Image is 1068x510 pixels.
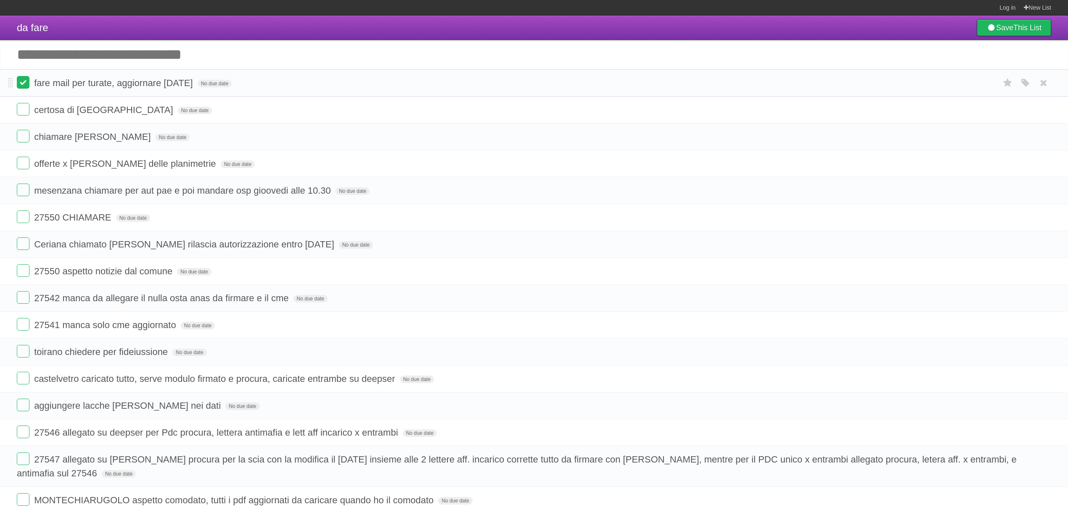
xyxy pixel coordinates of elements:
[34,400,223,411] span: aggiungere lacche [PERSON_NAME] nei dati
[34,185,333,196] span: mesenzana chiamare per aut pae e poi mandare osp gioovedi alle 10.30
[34,105,175,115] span: certosa di [GEOGRAPHIC_DATA]
[17,372,29,384] label: Done
[336,187,370,195] span: No due date
[17,103,29,116] label: Done
[17,184,29,196] label: Done
[1000,76,1016,90] label: Star task
[17,130,29,142] label: Done
[34,373,397,384] span: castelvetro caricato tutto, serve modulo firmato e procura, caricate entrambe su deepser
[34,347,170,357] span: toirano chiedere per fideiussione
[17,345,29,358] label: Done
[403,429,437,437] span: No due date
[178,107,212,114] span: No due date
[17,318,29,331] label: Done
[34,131,153,142] span: chiamare [PERSON_NAME]
[34,239,336,250] span: Ceriana chiamato [PERSON_NAME] rilascia autorizzazione entro [DATE]
[17,454,1017,478] span: 27547 allegato su [PERSON_NAME] procura per la scia con la modifica il [DATE] insieme alle 2 lett...
[17,157,29,169] label: Done
[400,376,434,383] span: No due date
[198,80,232,87] span: No due date
[1013,24,1042,32] b: This List
[177,268,211,276] span: No due date
[156,134,190,141] span: No due date
[34,158,218,169] span: offerte x [PERSON_NAME] delle planimetrie
[17,264,29,277] label: Done
[17,426,29,438] label: Done
[17,493,29,506] label: Done
[17,76,29,89] label: Done
[293,295,328,302] span: No due date
[438,497,472,505] span: No due date
[34,212,113,223] span: 27550 CHIAMARE
[34,78,195,88] span: fare mail per turate, aggiornare [DATE]
[339,241,373,249] span: No due date
[34,293,291,303] span: 27542 manca da allegare il nulla osta anas da firmare e il cme
[102,470,136,478] span: No due date
[17,291,29,304] label: Done
[34,495,436,505] span: MONTECHIARUGOLO aspetto comodato, tutti i pdf aggiornati da caricare quando ho il comodato
[221,160,255,168] span: No due date
[172,349,206,356] span: No due date
[17,22,48,33] span: da fare
[34,320,178,330] span: 27541 manca solo cme aggiornato
[17,210,29,223] label: Done
[977,19,1051,36] a: SaveThis List
[17,452,29,465] label: Done
[116,214,150,222] span: No due date
[181,322,215,329] span: No due date
[34,427,400,438] span: 27546 allegato su deepser per Pdc procura, lettera antimafia e lett aff incarico x entrambi
[225,402,259,410] span: No due date
[34,266,174,276] span: 27550 aspetto notizie dal comune
[17,237,29,250] label: Done
[17,399,29,411] label: Done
